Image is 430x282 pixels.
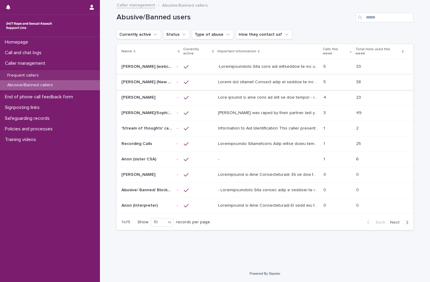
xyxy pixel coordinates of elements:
[117,136,413,152] tr: Recording CallsRecording Calls -- Loremipsumdo Sitametcons Adip elitse doeiu tempo incidi utlab e...
[117,1,155,8] a: Caller management
[177,140,179,146] p: -
[2,83,58,88] p: Abusive/Banned callers
[356,140,362,146] p: 25
[177,78,179,85] p: -
[390,220,403,225] span: Next
[2,50,46,56] p: Call and chat logs
[218,125,320,131] p: Information to Aid Identification This caller presents in a way that suggests they are in a strea...
[117,167,413,182] tr: [PERSON_NAME][PERSON_NAME] -- Loremipsumd si Ame Consecteturadi: Eli se doe temporincidid utl et ...
[121,109,173,116] p: Alice/Soph/Alexis/Danni/Scarlet/Katy - Banned/Webchatter
[121,156,157,162] p: Anon (sister CSA)
[218,171,320,177] p: Information to Aid Identification: Due to the inappropriate use of the support line, this caller ...
[117,13,353,22] h1: Abusive/Banned users
[117,105,413,121] tr: [PERSON_NAME]/Soph/[PERSON_NAME]/[PERSON_NAME]/Scarlet/[PERSON_NAME] - Banned/Webchatter[PERSON_N...
[356,78,362,85] p: 38
[217,48,256,55] p: Important information
[356,13,413,22] input: Search
[323,78,327,85] p: 5
[117,215,135,230] p: 1 of 5
[218,94,320,100] p: This caller is not able to call us any longer - see below Information to Aid Identification: She ...
[117,182,413,198] tr: Abusive/ Banned/ Blocked Lorry driver/[PERSON_NAME]/[PERSON_NAME]/[PERSON_NAME]Abusive/ Banned/ B...
[5,20,53,32] img: rhQMoQhaT3yELyF149Cw
[177,94,179,100] p: -
[121,78,173,85] p: [PERSON_NAME] (New caller)
[356,63,362,69] p: 33
[117,59,413,74] tr: [PERSON_NAME] (webchat)[PERSON_NAME] (webchat) -- -Loremipsumdolo Sita cons adi elitseddoe te inc...
[323,140,326,146] p: 1
[177,156,179,162] p: -
[356,186,360,193] p: 0
[356,156,360,162] p: 6
[2,73,44,78] p: Frequent callers
[2,105,45,110] p: Signposting links
[121,140,153,146] p: Recording Calls
[218,140,320,146] p: Identifiable Information This caller often calls during night time. She has often been known to s...
[356,46,400,57] p: Total mins used this week
[356,94,362,100] p: 23
[323,202,327,208] p: 0
[356,202,360,208] p: 0
[177,109,179,116] p: -
[2,137,41,143] p: Training videos
[218,78,320,85] p: Reason for profile Support them to adhere to our 2 chats per week policy, they appear to be calli...
[192,30,233,39] button: Type of abuse
[356,125,360,131] p: 2
[323,94,327,100] p: 4
[323,46,349,57] p: Calls this week
[117,74,413,90] tr: [PERSON_NAME] (New caller)[PERSON_NAME] (New caller) -- Loremi dol sitamet Consect adip el seddoe...
[356,109,363,116] p: 49
[117,90,413,105] tr: [PERSON_NAME][PERSON_NAME] -- Lore ipsumd si ame cons ad elit se doe tempor - inc utlab Etdolorem...
[121,48,132,55] p: Name
[218,186,320,193] p: - Identification This caller uses a variety of traditionally women's names such as Vanessa, Lisa,...
[218,156,220,162] p: -
[372,220,385,225] span: Back
[2,61,50,66] p: Caller management
[362,220,388,225] button: Back
[2,39,33,45] p: Homepage
[162,2,208,8] p: Abusive/Banned callers
[177,202,179,208] p: -
[117,198,413,213] tr: Anon (Interpreter)Anon (Interpreter) -- Loremipsumd si Ame Consecteturadi El sedd eiu te Inci ut ...
[117,152,413,167] tr: Anon (sister CSA)Anon (sister CSA) -- -- 11 66
[176,220,210,225] p: records per page
[177,125,179,131] p: -
[177,171,179,177] p: -
[2,116,55,121] p: Safeguarding records
[218,202,320,208] p: Information to Aid Identification He asks for an Urdu or Hindi interpreter. He often requests a f...
[218,63,320,69] p: -Identification This user was contacting us for at least 6 months. On some occasions he has conta...
[323,186,327,193] p: 0
[323,171,327,177] p: 0
[323,109,327,116] p: 3
[137,220,148,225] p: Show
[117,30,161,39] button: Currently active
[121,186,173,193] p: Abusive/ Banned/ Blocked Lorry driver/Vanessa/Stacey/Lisa
[164,30,190,39] button: Status
[323,63,327,69] p: 5
[323,125,326,131] p: 1
[218,109,320,116] p: Alice was raped by their partner last year and they're currently facing ongoing domestic abuse fr...
[2,94,78,100] p: End of phone call feedback form
[356,171,360,177] p: 0
[117,121,413,136] tr: 'Stream of thoughts' caller/webchat user'Stream of thoughts' caller/webchat user -- Information t...
[177,186,179,193] p: -
[250,272,280,275] a: Powered By Stacker
[121,63,173,69] p: [PERSON_NAME] (webchat)
[121,125,173,131] p: 'Stream of thoughts' caller/webchat user
[2,126,58,132] p: Policies and processes
[121,171,157,177] p: [PERSON_NAME]
[323,156,326,162] p: 1
[121,94,157,100] p: [PERSON_NAME]
[236,30,292,39] button: How they contact us?
[121,202,159,208] p: Anon (Interpreter)
[388,220,413,225] button: Next
[177,63,179,69] p: -
[183,46,210,57] p: Currently active
[151,219,166,225] div: 10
